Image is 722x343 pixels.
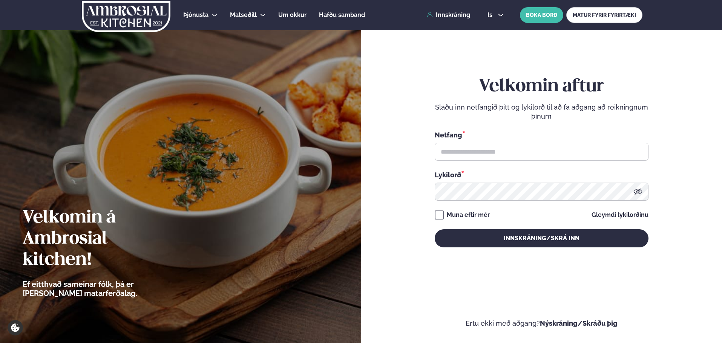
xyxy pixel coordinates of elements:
[487,12,495,18] span: is
[384,319,700,328] p: Ertu ekki með aðgang?
[427,12,470,18] a: Innskráning
[592,212,648,218] a: Gleymdi lykilorðinu
[435,229,648,247] button: Innskráning/Skrá inn
[278,11,307,18] span: Um okkur
[319,11,365,18] span: Hafðu samband
[435,103,648,121] p: Sláðu inn netfangið þitt og lykilorð til að fá aðgang að reikningnum þínum
[278,11,307,20] a: Um okkur
[435,76,648,97] h2: Velkomin aftur
[183,11,208,18] span: Þjónusta
[81,1,171,32] img: logo
[183,11,208,20] a: Þjónusta
[540,319,618,327] a: Nýskráning/Skráðu þig
[23,280,179,298] p: Ef eitthvað sameinar fólk, þá er [PERSON_NAME] matarferðalag.
[319,11,365,20] a: Hafðu samband
[481,12,510,18] button: is
[23,207,179,271] h2: Velkomin á Ambrosial kitchen!
[435,130,648,140] div: Netfang
[520,7,563,23] button: BÓKA BORÐ
[435,170,648,180] div: Lykilorð
[230,11,257,18] span: Matseðill
[230,11,257,20] a: Matseðill
[566,7,642,23] a: MATUR FYRIR FYRIRTÆKI
[8,320,23,335] a: Cookie settings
